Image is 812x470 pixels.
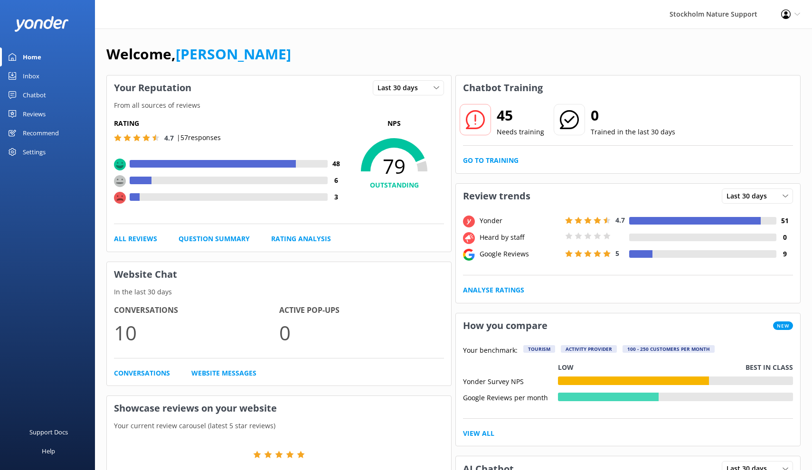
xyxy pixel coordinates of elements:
[279,304,444,317] h4: Active Pop-ups
[23,104,46,123] div: Reviews
[497,104,544,127] h2: 45
[463,155,519,166] a: Go to Training
[328,192,344,202] h4: 3
[773,321,793,330] span: New
[164,133,174,142] span: 4.7
[477,232,563,243] div: Heard by staff
[615,216,625,225] span: 4.7
[378,83,424,93] span: Last 30 days
[344,118,444,129] p: NPS
[776,249,793,259] h4: 9
[114,118,344,129] h5: Rating
[497,127,544,137] p: Needs training
[176,44,291,64] a: [PERSON_NAME]
[106,43,291,66] h1: Welcome,
[114,304,279,317] h4: Conversations
[456,184,538,208] h3: Review trends
[23,142,46,161] div: Settings
[114,368,170,378] a: Conversations
[591,104,675,127] h2: 0
[561,345,617,353] div: Activity Provider
[463,345,518,357] p: Your benchmark:
[107,421,451,431] p: Your current review carousel (latest 5 star reviews)
[14,16,69,32] img: yonder-white-logo.png
[463,393,558,401] div: Google Reviews per month
[279,317,444,348] p: 0
[776,216,793,226] h4: 51
[107,396,451,421] h3: Showcase reviews on your website
[615,249,619,258] span: 5
[23,66,39,85] div: Inbox
[271,234,331,244] a: Rating Analysis
[776,232,793,243] h4: 0
[727,191,773,201] span: Last 30 days
[114,317,279,348] p: 10
[177,132,221,143] p: | 57 responses
[463,285,524,295] a: Analyse Ratings
[23,85,46,104] div: Chatbot
[107,287,451,297] p: In the last 30 days
[456,75,550,100] h3: Chatbot Training
[463,376,558,385] div: Yonder Survey NPS
[107,75,198,100] h3: Your Reputation
[191,368,256,378] a: Website Messages
[328,159,344,169] h4: 48
[328,175,344,186] h4: 6
[477,216,563,226] div: Yonder
[477,249,563,259] div: Google Reviews
[107,262,451,287] h3: Website Chat
[623,345,715,353] div: 100 - 250 customers per month
[179,234,250,244] a: Question Summary
[29,423,68,442] div: Support Docs
[114,234,157,244] a: All Reviews
[23,123,59,142] div: Recommend
[463,428,494,439] a: View All
[344,180,444,190] h4: OUTSTANDING
[456,313,555,338] h3: How you compare
[344,154,444,178] span: 79
[42,442,55,461] div: Help
[591,127,675,137] p: Trained in the last 30 days
[523,345,555,353] div: Tourism
[558,362,574,373] p: Low
[23,47,41,66] div: Home
[746,362,793,373] p: Best in class
[107,100,451,111] p: From all sources of reviews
